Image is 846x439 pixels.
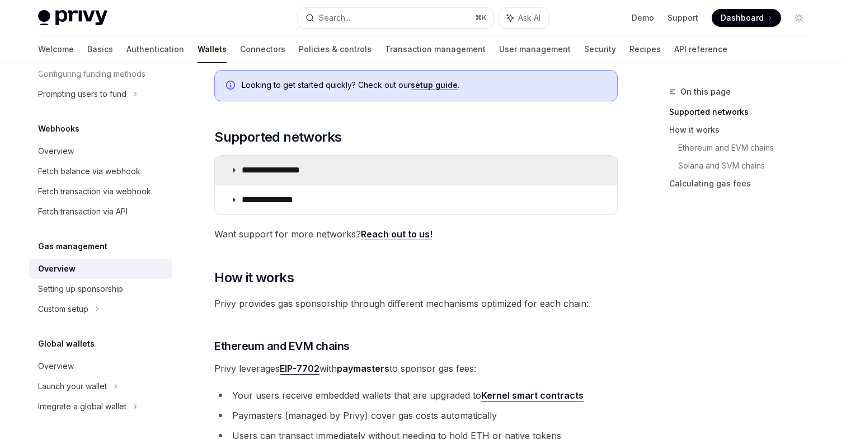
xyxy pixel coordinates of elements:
[214,226,618,242] span: Want support for more networks?
[790,9,808,27] button: Toggle dark mode
[29,259,172,279] a: Overview
[214,296,618,311] span: Privy provides gas sponsorship through different mechanisms optimized for each chain:
[214,128,341,146] span: Supported networks
[126,36,184,63] a: Authentication
[674,36,727,63] a: API reference
[298,8,493,28] button: Search...⌘K
[214,269,294,287] span: How it works
[38,205,128,218] div: Fetch transaction via API
[38,122,79,136] h5: Webhooks
[29,202,172,222] a: Fetch transaction via API
[38,302,88,316] div: Custom setup
[38,240,107,253] h5: Gas management
[38,144,74,158] div: Overview
[214,408,618,423] li: Paymasters (managed by Privy) cover gas costs automatically
[87,36,113,63] a: Basics
[214,361,618,376] span: Privy leverages with to sponsor gas fees:
[361,228,433,240] a: Reach out to us!
[499,36,571,63] a: User management
[38,185,151,198] div: Fetch transaction via webhook
[198,36,227,63] a: Wallets
[280,363,319,375] a: EIP-7702
[669,121,817,139] a: How it works
[680,85,731,99] span: On this page
[38,282,123,296] div: Setting up sponsorship
[38,337,95,351] h5: Global wallets
[240,36,285,63] a: Connectors
[319,11,350,25] div: Search...
[38,165,140,178] div: Fetch balance via webhook
[29,141,172,161] a: Overview
[299,36,372,63] a: Policies & controls
[712,9,781,27] a: Dashboard
[38,10,107,26] img: light logo
[29,181,172,202] a: Fetch transaction via webhook
[38,36,74,63] a: Welcome
[669,175,817,193] a: Calculating gas fees
[678,157,817,175] a: Solana and SVM chains
[721,12,764,24] span: Dashboard
[629,36,661,63] a: Recipes
[337,363,389,374] strong: paymasters
[29,161,172,181] a: Fetch balance via webhook
[632,12,654,24] a: Demo
[242,80,606,91] span: Looking to get started quickly? Check out our .
[226,81,237,92] svg: Info
[29,356,172,376] a: Overview
[214,338,350,354] span: Ethereum and EVM chains
[584,36,616,63] a: Security
[385,36,486,63] a: Transaction management
[499,8,548,28] button: Ask AI
[475,13,487,22] span: ⌘ K
[678,139,817,157] a: Ethereum and EVM chains
[29,279,172,299] a: Setting up sponsorship
[518,12,540,24] span: Ask AI
[411,80,458,90] a: setup guide
[214,387,618,403] li: Your users receive embedded wallets that are upgraded to
[38,87,126,101] div: Prompting users to fund
[38,380,107,393] div: Launch your wallet
[481,390,584,401] a: Kernel smart contracts
[38,400,126,413] div: Integrate a global wallet
[38,262,76,275] div: Overview
[668,12,698,24] a: Support
[38,359,74,373] div: Overview
[669,103,817,121] a: Supported networks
